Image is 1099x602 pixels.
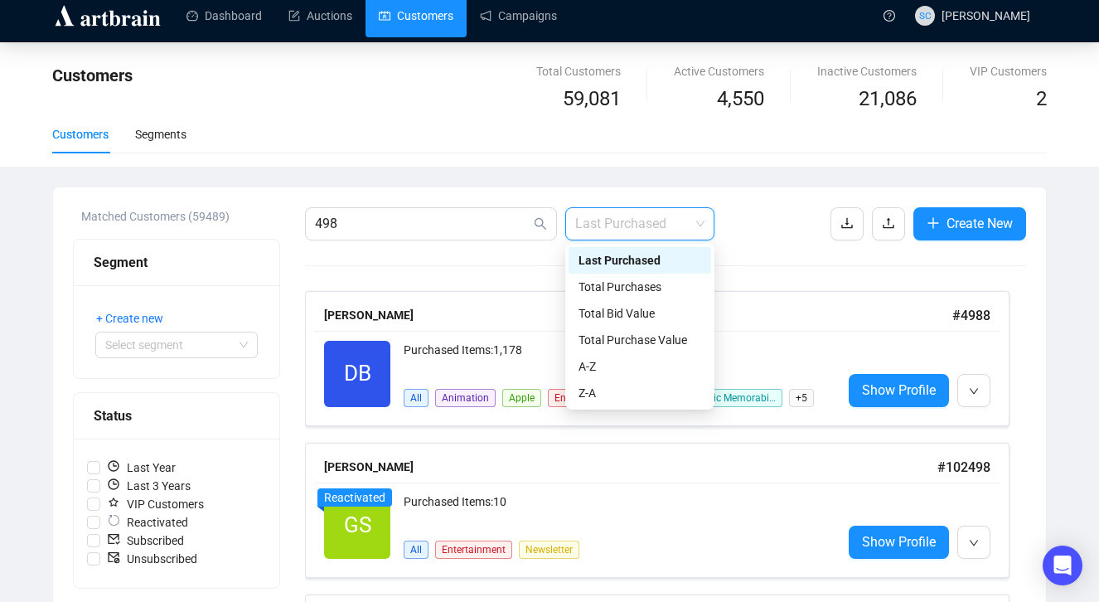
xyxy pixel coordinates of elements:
[579,357,701,376] div: A-Z
[859,84,917,115] span: 21,086
[937,459,990,475] span: # 102498
[969,386,979,396] span: down
[678,389,782,407] span: Olympic Memorabilia
[579,331,701,349] div: Total Purchase Value
[344,508,371,542] span: GS
[717,84,764,115] span: 4,550
[502,389,541,407] span: Apple
[95,305,177,332] button: + Create new
[884,10,895,22] span: question-circle
[404,541,428,559] span: All
[817,62,917,80] div: Inactive Customers
[305,443,1026,578] a: [PERSON_NAME]#102498GSReactivatedPurchased Items:10AllEntertainmentNewsletterShow Profile
[942,9,1030,22] span: [PERSON_NAME]
[946,213,1013,234] span: Create New
[52,2,163,29] img: logo
[789,389,814,407] span: + 5
[435,541,512,559] span: Entertainment
[849,526,949,559] a: Show Profile
[970,62,1047,80] div: VIP Customers
[579,384,701,402] div: Z-A
[674,62,764,80] div: Active Customers
[569,274,711,300] div: Total Purchases
[100,513,195,532] span: Reactivated
[135,125,186,143] div: Segments
[52,125,109,143] div: Customers
[563,84,621,115] span: 59,081
[404,341,829,374] div: Purchased Items: 1,178
[435,389,496,407] span: Animation
[404,389,428,407] span: All
[519,541,579,559] span: Newsletter
[536,62,621,80] div: Total Customers
[404,493,829,526] div: Purchased Items: 10
[849,374,949,407] a: Show Profile
[344,357,371,391] span: DB
[100,550,204,568] span: Unsubscribed
[569,247,711,274] div: Last Purchased
[548,389,625,407] span: Entertainment
[534,217,547,231] span: search
[96,309,163,328] span: + Create new
[1036,87,1047,110] span: 2
[579,304,701,323] div: Total Bid Value
[1043,546,1082,585] div: Open Intercom Messenger
[94,405,259,426] div: Status
[969,538,979,548] span: down
[100,495,211,513] span: VIP Customers
[52,66,133,85] span: Customers
[100,459,182,477] span: Last Year
[862,532,936,552] span: Show Profile
[927,216,940,230] span: plus
[324,306,952,324] div: [PERSON_NAME]
[913,207,1026,240] button: Create New
[579,278,701,296] div: Total Purchases
[840,216,854,230] span: download
[952,308,990,323] span: # 4988
[315,214,530,234] input: Search Customer...
[575,208,704,240] span: Last Purchased
[569,300,711,327] div: Total Bid Value
[100,477,197,495] span: Last 3 Years
[81,207,280,226] div: Matched Customers (59489)
[569,353,711,380] div: A-Z
[324,458,937,476] div: [PERSON_NAME]
[919,7,931,23] span: SC
[569,327,711,353] div: Total Purchase Value
[579,251,701,269] div: Last Purchased
[569,380,711,406] div: Z-A
[882,216,895,230] span: upload
[100,532,191,550] span: Subscribed
[305,291,1026,426] a: [PERSON_NAME]#4988DBPurchased Items:1,178AllAnimationAppleEntertainmentMusicOlympic Memorabilia+5...
[324,491,385,504] span: Reactivated
[862,380,936,401] span: Show Profile
[94,252,259,273] div: Segment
